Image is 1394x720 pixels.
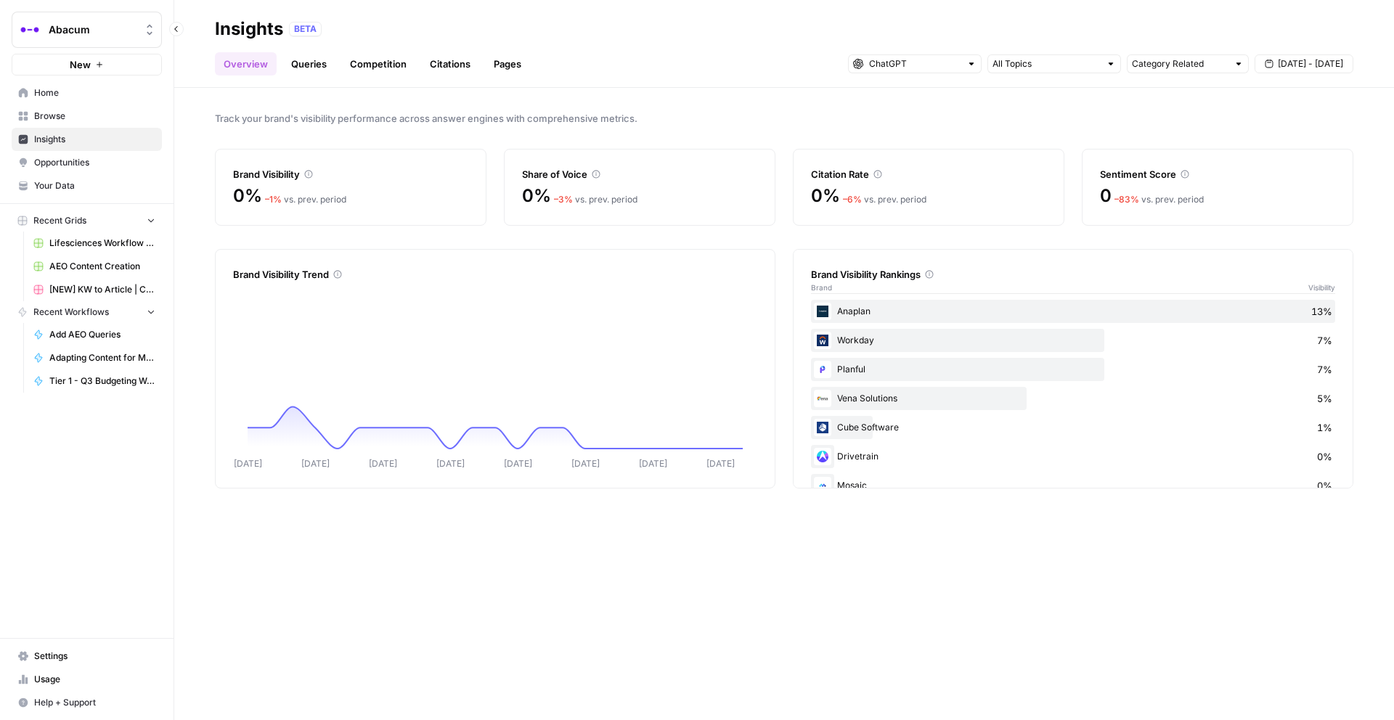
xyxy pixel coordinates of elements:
button: Help + Support [12,691,162,714]
span: Browse [34,110,155,123]
span: Brand [811,282,832,293]
img: i3l0twinuru4r0ir99tvr9iljmmv [814,303,831,320]
span: 7% [1317,362,1332,377]
span: Add AEO Queries [49,328,155,341]
span: 0% [233,184,262,208]
a: AEO Content Creation [27,255,162,278]
div: Vena Solutions [811,387,1335,410]
span: 0% [811,184,840,208]
img: 2br2unh0zov217qnzgjpoog1wm0p [814,390,831,407]
button: [DATE] - [DATE] [1255,54,1353,73]
span: – 1 % [265,194,282,205]
span: Opportunities [34,156,155,169]
a: Overview [215,52,277,75]
a: [NEW] KW to Article | Cohort Grid [27,278,162,301]
button: Recent Grids [12,210,162,232]
a: Lifesciences Workflow ([DATE]) Grid [27,232,162,255]
a: Pages [485,52,530,75]
span: 0% [1317,478,1332,493]
span: 1% [1317,420,1332,435]
a: Home [12,81,162,105]
div: Workday [811,329,1335,352]
button: Recent Workflows [12,301,162,323]
span: Home [34,86,155,99]
span: 7% [1317,333,1332,348]
span: Tier 1 - Q3 Budgeting Workflows [49,375,155,388]
span: Abacum [49,22,136,37]
img: Abacum Logo [17,17,43,43]
div: vs. prev. period [1114,193,1204,206]
span: – 3 % [554,194,573,205]
span: Recent Grids [33,214,86,227]
a: Queries [282,52,335,75]
span: Help + Support [34,696,155,709]
tspan: [DATE] [301,458,330,469]
div: vs. prev. period [554,193,637,206]
div: Brand Visibility [233,167,468,181]
a: Browse [12,105,162,128]
img: pxvjf173nj5ov0kpsbf04d2g72il [814,477,831,494]
div: Insights [215,17,283,41]
span: [NEW] KW to Article | Cohort Grid [49,283,155,296]
span: 0% [522,184,551,208]
div: Brand Visibility Trend [233,267,757,282]
tspan: [DATE] [234,458,262,469]
a: Insights [12,128,162,151]
span: Lifesciences Workflow ([DATE]) Grid [49,237,155,250]
span: Adapting Content for Microdemos Pages [49,351,155,364]
img: 9ardner9qrd15gzuoui41lelvr0l [814,361,831,378]
a: Adapting Content for Microdemos Pages [27,346,162,369]
span: [DATE] - [DATE] [1278,57,1343,70]
span: Track your brand's visibility performance across answer engines with comprehensive metrics. [215,111,1353,126]
div: Share of Voice [522,167,757,181]
div: BETA [289,22,322,36]
div: Brand Visibility Rankings [811,267,1335,282]
input: ChatGPT [869,57,961,71]
span: New [70,57,91,72]
div: Cube Software [811,416,1335,439]
a: Tier 1 - Q3 Budgeting Workflows [27,369,162,393]
button: Workspace: Abacum [12,12,162,48]
span: Usage [34,673,155,686]
div: Mosaic [811,474,1335,497]
span: – 83 % [1114,194,1139,205]
tspan: [DATE] [571,458,600,469]
span: Insights [34,133,155,146]
a: Add AEO Queries [27,323,162,346]
span: 13% [1311,304,1332,319]
span: 5% [1317,391,1332,406]
div: Anaplan [811,300,1335,323]
tspan: [DATE] [504,458,532,469]
img: dcuc0imcedcvd8rx1333yr3iep8l [814,448,831,465]
div: vs. prev. period [265,193,346,206]
div: Sentiment Score [1100,167,1335,181]
div: Planful [811,358,1335,381]
span: Your Data [34,179,155,192]
a: Your Data [12,174,162,197]
img: jzoxgx4vsp0oigc9x6a9eruy45gz [814,332,831,349]
tspan: [DATE] [639,458,667,469]
div: Citation Rate [811,167,1046,181]
tspan: [DATE] [706,458,735,469]
input: All Topics [992,57,1100,71]
a: Usage [12,668,162,691]
span: Visibility [1308,282,1335,293]
tspan: [DATE] [436,458,465,469]
span: – 6 % [843,194,862,205]
a: Settings [12,645,162,668]
img: 5c1vvc5slkkcrghzqv8odreykg6a [814,419,831,436]
span: 0% [1317,449,1332,464]
a: Opportunities [12,151,162,174]
span: Settings [34,650,155,663]
a: Competition [341,52,415,75]
span: AEO Content Creation [49,260,155,273]
input: Category Related [1132,57,1228,71]
div: vs. prev. period [843,193,926,206]
div: Drivetrain [811,445,1335,468]
span: 0 [1100,184,1112,208]
span: Recent Workflows [33,306,109,319]
a: Citations [421,52,479,75]
button: New [12,54,162,75]
tspan: [DATE] [369,458,397,469]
